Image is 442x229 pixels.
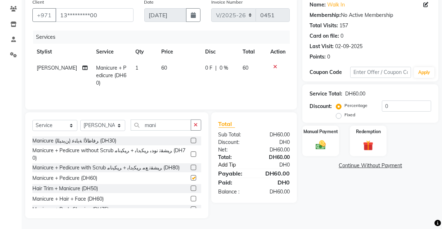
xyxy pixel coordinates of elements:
[238,44,266,60] th: Total
[32,195,104,203] div: Manicure + Hair + Face (DH60)
[310,53,326,61] div: Points:
[254,178,295,187] div: DH0
[213,188,254,196] div: Balance :
[356,128,381,135] label: Redemption
[131,44,157,60] th: Qty
[344,112,355,118] label: Fixed
[310,69,350,76] div: Coupon Code
[335,43,362,50] div: 02-09-2025
[157,44,201,60] th: Price
[310,1,326,9] div: Name:
[33,31,295,44] div: Services
[32,185,98,192] div: Hair Trim + Manicure (DH50)
[310,103,332,110] div: Discount:
[32,147,188,162] div: Manicure + Pedicure without Scrub ﺮﻴﺸﻘﺗ نوﺪﺑ ﺮﻴﻜﻳدﺎﺑ + ﺮﻴﻜﻴﻧﺎﻣ (DH70)
[213,169,254,178] div: Payable:
[218,120,235,128] span: Total
[32,174,97,182] div: Manicure + Pedicure (DH60)
[213,146,254,154] div: Net:
[327,53,330,61] div: 0
[32,44,92,60] th: Stylist
[213,131,254,139] div: Sub Total:
[304,162,437,169] a: Continue Without Payment
[213,139,254,146] div: Discount:
[37,65,77,71] span: [PERSON_NAME]
[213,161,261,169] a: Add Tip
[161,65,167,71] span: 60
[32,8,56,22] button: +971
[32,137,116,145] div: Manicure (ﻦﻳﺪﻴﻠﻟ) ﺮﻓﺎﻇﻷا ﺔﻳﺎﻨﻋ (DH30)
[310,32,339,40] div: Card on file:
[303,128,338,135] label: Manual Payment
[339,22,348,29] div: 157
[312,139,329,151] img: _cash.svg
[345,90,365,98] div: DH60.00
[310,43,334,50] div: Last Visit:
[254,139,295,146] div: DH0
[360,139,376,152] img: _gift.svg
[266,44,290,60] th: Action
[213,154,254,161] div: Total:
[350,67,411,78] input: Enter Offer / Coupon Code
[96,65,126,86] span: Manicure + Pedicure (DH60)
[215,64,217,72] span: |
[32,206,109,213] div: Manicure + Body Shaving (DH75)
[135,65,138,71] span: 1
[310,90,342,98] div: Service Total:
[92,44,131,60] th: Service
[344,102,367,109] label: Percentage
[243,65,248,71] span: 60
[205,64,212,72] span: 0 F
[414,67,434,78] button: Apply
[220,64,228,72] span: 0 %
[310,11,341,19] div: Membership:
[213,178,254,187] div: Paid:
[310,11,431,19] div: No Active Membership
[201,44,238,60] th: Disc
[32,164,180,172] div: Manicure + Pedicure with Scrub ﺮﻴﺸﻘﺗ ﻊﻣ ﺮﻴﻜﻳدﺎﺑ + ﺮﻴﻜﻴﻧﺎﻣ (DH80)
[310,22,338,29] div: Total Visits:
[327,1,345,9] a: Walk In
[55,8,134,22] input: Search by Name/Mobile/Email/Code
[254,146,295,154] div: DH60.00
[254,169,295,178] div: DH60.00
[131,120,191,131] input: Search or Scan
[254,154,295,161] div: DH60.00
[261,161,295,169] div: DH0
[254,131,295,139] div: DH60.00
[340,32,343,40] div: 0
[254,188,295,196] div: DH60.00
